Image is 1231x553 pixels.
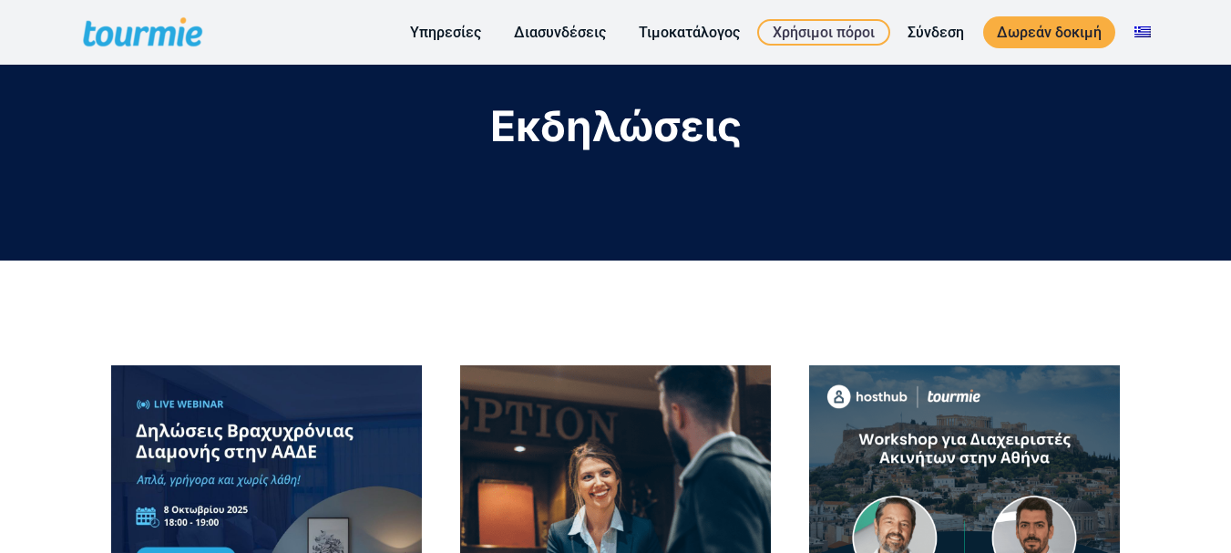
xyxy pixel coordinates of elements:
[757,19,890,46] a: Χρήσιμοι πόροι
[490,100,742,151] span: Εκδηλώσεις
[983,16,1115,48] a: Δωρεάν δοκιμή
[894,21,978,44] a: Σύνδεση
[500,21,620,44] a: Διασυνδέσεις
[625,21,754,44] a: Τιμοκατάλογος
[396,21,495,44] a: Υπηρεσίες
